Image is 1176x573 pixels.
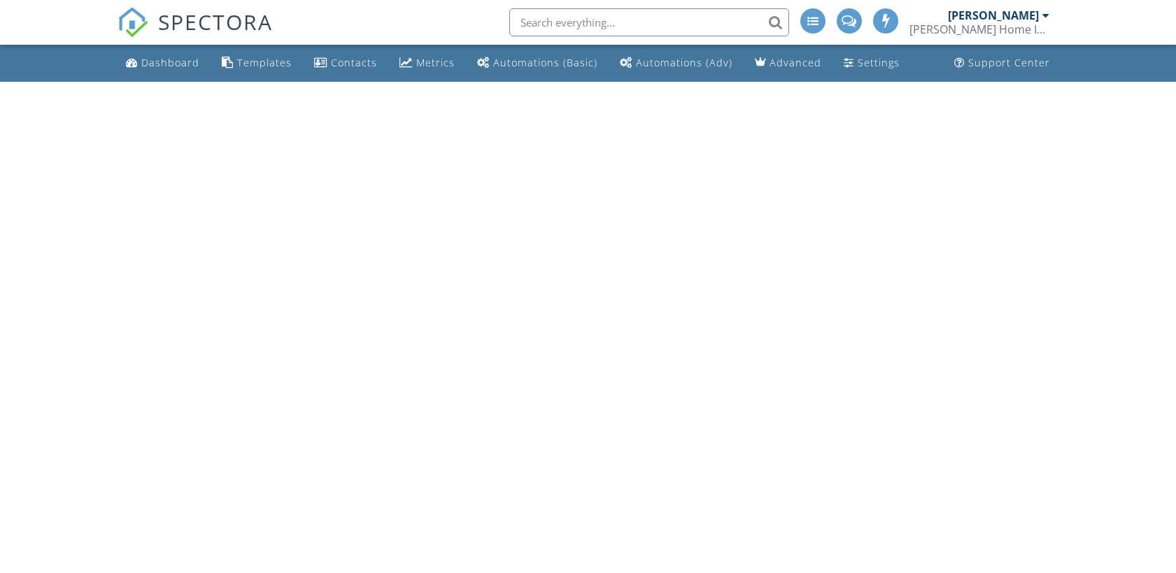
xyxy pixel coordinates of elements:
[838,50,905,76] a: Settings
[118,19,273,48] a: SPECTORA
[493,56,597,69] div: Automations (Basic)
[309,50,383,76] a: Contacts
[118,7,148,38] img: The Best Home Inspection Software - Spectora
[858,56,900,69] div: Settings
[216,50,297,76] a: Templates
[509,8,789,36] input: Search everything...
[141,56,199,69] div: Dashboard
[472,50,603,76] a: Automations (Basic)
[636,56,732,69] div: Automations (Adv)
[416,56,455,69] div: Metrics
[158,7,273,36] span: SPECTORA
[120,50,205,76] a: Dashboard
[614,50,738,76] a: Automations (Advanced)
[394,50,460,76] a: Metrics
[749,50,827,76] a: Advanced
[968,56,1050,69] div: Support Center
[949,50,1056,76] a: Support Center
[770,56,821,69] div: Advanced
[237,56,292,69] div: Templates
[909,22,1049,36] div: Parker Home Inspections LLC
[948,8,1039,22] div: [PERSON_NAME]
[331,56,377,69] div: Contacts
